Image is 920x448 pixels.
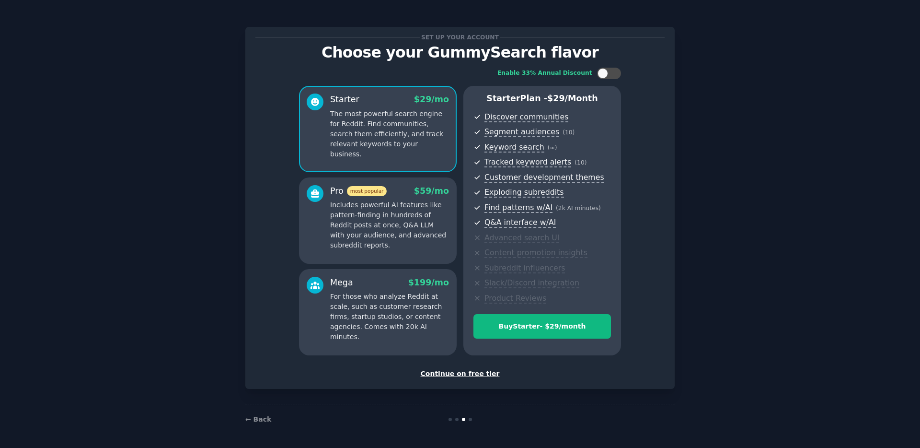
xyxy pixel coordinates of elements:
[420,32,501,42] span: Set up your account
[330,292,449,342] p: For those who analyze Reddit at scale, such as customer research firms, startup studios, or conte...
[484,233,559,243] span: Advanced search UI
[484,248,587,258] span: Content promotion insights
[563,129,575,136] span: ( 10 )
[330,185,387,197] div: Pro
[255,369,665,379] div: Continue on free tier
[497,69,592,78] div: Enable 33% Annual Discount
[330,200,449,250] p: Includes powerful AI features like pattern-finding in hundreds of Reddit posts at once, Q&A LLM w...
[484,278,579,288] span: Slack/Discord integration
[484,188,563,198] span: Exploding subreddits
[330,109,449,159] p: The most powerful search engine for Reddit. Find communities, search them efficiently, and track ...
[245,415,271,423] a: ← Back
[330,94,359,106] div: Starter
[484,127,559,137] span: Segment audiences
[414,186,449,196] span: $ 59 /mo
[473,314,611,339] button: BuyStarter- $29/month
[414,94,449,104] span: $ 29 /mo
[484,203,552,213] span: Find patterns w/AI
[556,205,601,212] span: ( 2k AI minutes )
[473,93,611,105] p: Starter Plan -
[474,321,610,331] div: Buy Starter - $ 29 /month
[484,294,546,304] span: Product Reviews
[408,278,449,287] span: $ 199 /mo
[547,94,598,103] span: $ 29 /month
[484,157,571,167] span: Tracked keyword alerts
[484,142,544,153] span: Keyword search
[484,112,568,122] span: Discover communities
[347,186,387,196] span: most popular
[484,263,565,273] span: Subreddit influencers
[484,218,556,228] span: Q&A interface w/AI
[330,277,353,289] div: Mega
[548,144,557,151] span: ( ∞ )
[575,159,586,166] span: ( 10 )
[255,44,665,61] p: Choose your GummySearch flavor
[484,173,604,183] span: Customer development themes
